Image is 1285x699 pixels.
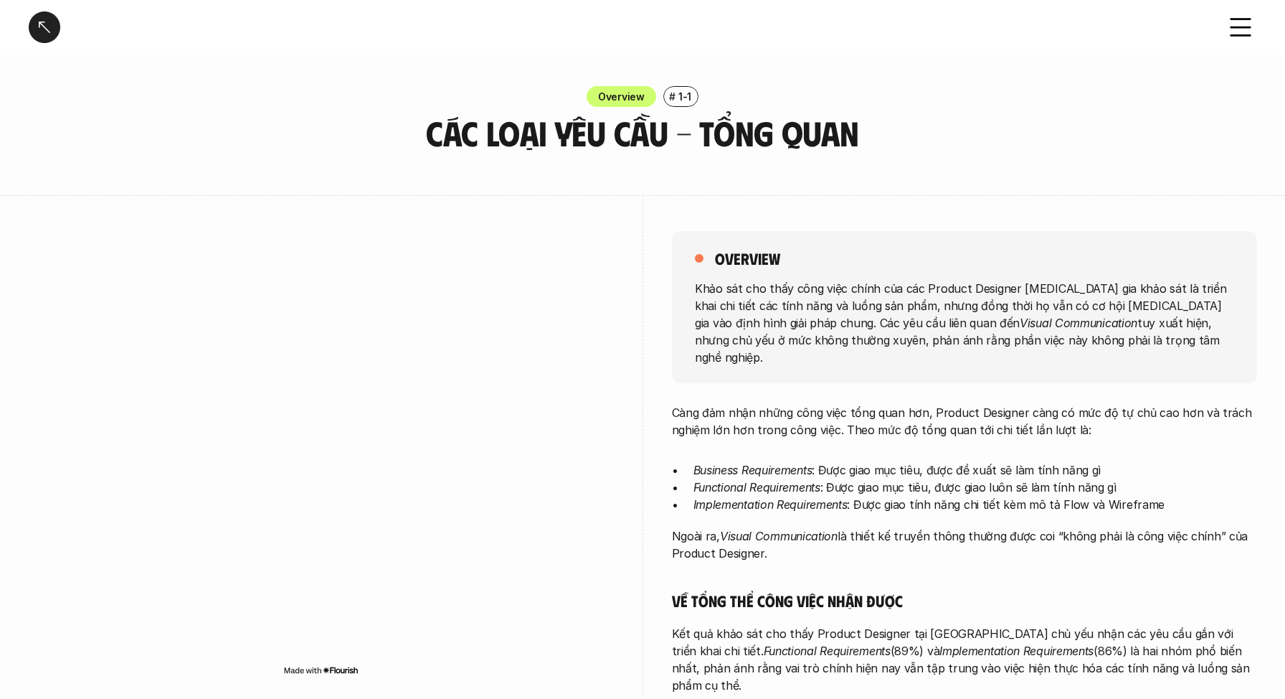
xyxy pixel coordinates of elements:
[939,644,1094,658] em: Implementation Requirements
[672,404,1257,438] p: Càng đảm nhận những công việc tổng quan hơn, Product Designer càng có mức độ tự chủ cao hơn và tr...
[29,231,614,662] iframe: Interactive or visual content
[693,463,812,477] em: Business Requirements
[672,625,1257,694] p: Kết quả khảo sát cho thấy Product Designer tại [GEOGRAPHIC_DATA] chủ yếu nhận các yêu cầu gắn với...
[695,279,1234,365] p: Khảo sát cho thấy công việc chính của các Product Designer [MEDICAL_DATA] gia khảo sát là triển k...
[693,480,820,494] em: Functional Requirements
[598,89,645,104] p: Overview
[720,529,838,543] em: Visual Communication
[283,665,359,676] img: Made with Flourish
[338,114,947,152] h3: Các loại yêu cầu - Tổng quan
[693,496,1257,513] p: : Được giao tính năng chi tiết kèm mô tả Flow và Wireframe
[1020,315,1137,329] em: Visual Communication
[693,461,1257,479] p: : Được giao mục tiêu, được đề xuất sẽ làm tính năng gì
[669,91,675,102] h6: #
[764,644,891,658] em: Functional Requirements
[672,527,1257,562] p: Ngoài ra, là thiết kế truyền thông thường được coi “không phải là công việc chính” của Product De...
[693,497,848,512] em: Implementation Requirements
[693,479,1257,496] p: : Được giao mục tiêu, được giao luôn sẽ làm tính năng gì
[715,248,780,268] h5: overview
[672,591,1257,611] h5: Về tổng thể công việc nhận được
[678,89,691,104] p: 1-1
